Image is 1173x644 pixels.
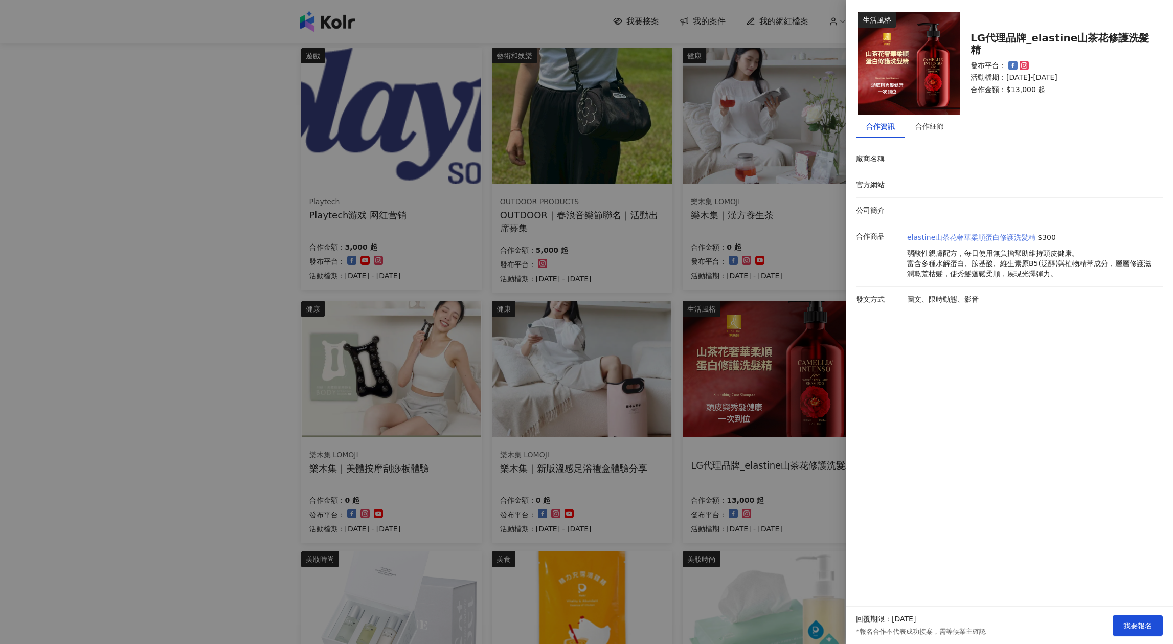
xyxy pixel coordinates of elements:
p: 公司簡介 [856,206,902,216]
div: 生活風格 [858,12,896,28]
p: 廠商名稱 [856,154,902,164]
p: 發文方式 [856,295,902,305]
div: 合作資訊 [866,121,895,132]
p: 合作金額： $13,000 起 [971,85,1151,95]
p: 活動檔期：[DATE]-[DATE] [971,73,1151,83]
button: 我要報名 [1113,615,1163,636]
p: 發布平台： [971,61,1006,71]
p: *報名合作不代表成功接案，需等候業主確認 [856,627,986,636]
span: 我要報名 [1123,621,1152,630]
p: 官方網站 [856,180,902,190]
p: 弱酸性親膚配方，每日使用無負擔幫助維持頭皮健康。 富含多種水解蛋白、胺基酸、維生素原B5(泛醇)與植物精萃成分，層層修護滋潤乾荒枯髮，使秀髮蓬鬆柔順，展現光澤彈力。 [907,249,1158,279]
div: 合作細節 [915,121,944,132]
p: 合作商品 [856,232,902,242]
img: elastine山茶花奢華柔順蛋白修護洗髮精 [858,12,960,115]
p: 回覆期限：[DATE] [856,614,916,625]
p: 圖文、限時動態、影音 [907,295,1158,305]
a: elastine山茶花奢華柔順蛋白修護洗髮精 [907,233,1035,243]
div: LG代理品牌_elastine山茶花修護洗髮精 [971,32,1151,56]
p: $300 [1037,233,1056,243]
